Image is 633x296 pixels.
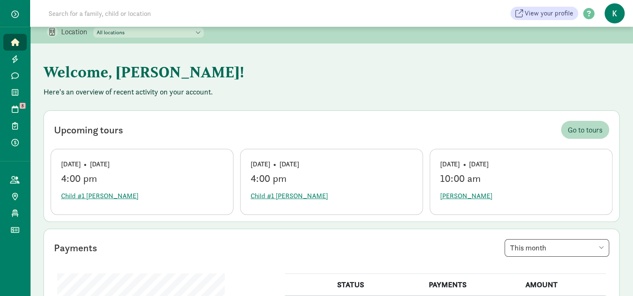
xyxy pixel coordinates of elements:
[440,173,602,184] div: 10:00 am
[440,188,492,204] button: [PERSON_NAME]
[54,122,123,138] div: Upcoming tours
[440,159,602,169] div: [DATE] • [DATE]
[44,87,620,97] p: Here's an overview of recent activity on your account.
[61,188,138,204] button: Child #1 [PERSON_NAME]
[61,191,138,201] span: Child #1 [PERSON_NAME]
[251,191,328,201] span: Child #1 [PERSON_NAME]
[332,274,424,296] th: STATUS
[61,173,223,184] div: 4:00 pm
[54,240,97,255] div: Payments
[568,124,602,135] span: Go to tours
[44,5,278,22] input: Search for a family, child or location
[561,121,609,139] a: Go to tours
[251,188,328,204] button: Child #1 [PERSON_NAME]
[510,7,578,20] a: View your profile
[61,159,223,169] div: [DATE] • [DATE]
[424,274,520,296] th: PAYMENTS
[251,159,413,169] div: [DATE] • [DATE]
[525,8,573,18] span: View your profile
[20,103,26,109] span: 8
[591,256,633,296] iframe: Chat Widget
[44,57,458,87] h1: Welcome, [PERSON_NAME]!
[3,101,27,117] a: 8
[605,3,625,23] span: K
[520,274,606,296] th: AMOUNT
[251,173,413,184] div: 4:00 pm
[440,191,492,201] span: [PERSON_NAME]
[61,27,93,37] p: Location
